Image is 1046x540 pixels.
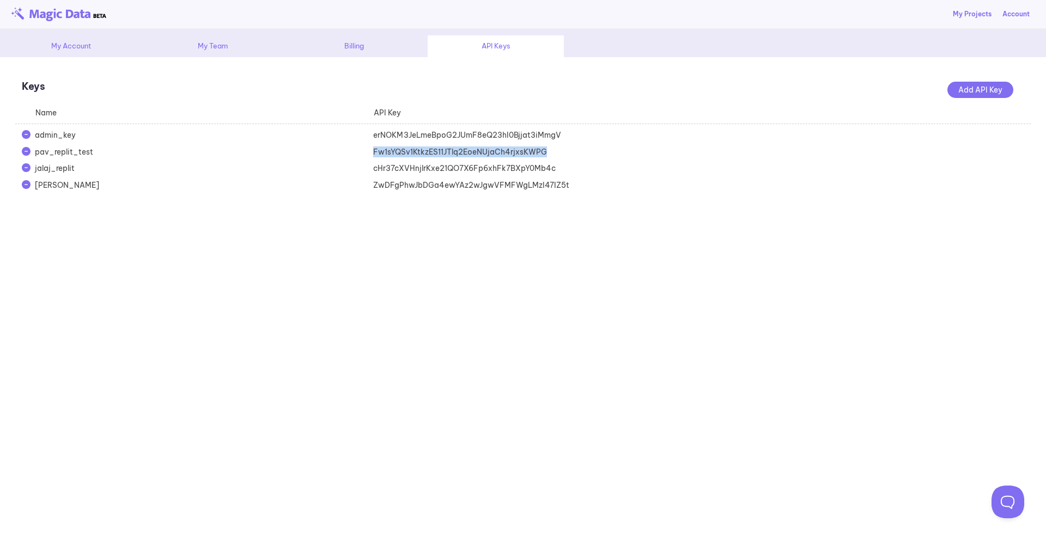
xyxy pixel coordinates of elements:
[367,163,705,174] div: cHr37cXVHnjlrKxe21QO7X6Fp6xhFk7BXpY0Mb4c
[28,180,367,191] div: [PERSON_NAME]
[354,107,692,118] div: API Key
[428,35,564,57] div: API Keys
[953,9,992,19] a: My Projects
[144,35,281,57] div: My Team
[15,107,354,118] div: Name
[367,146,705,157] div: Fw1sYQSv1KtkzES11JTlq2EoeNUjaCh4rjxsKWPG
[1002,9,1030,19] div: Account
[992,486,1024,518] iframe: Toggle Customer Support
[28,163,367,174] div: jalaj_replit
[286,35,422,57] div: Billing
[367,130,705,140] div: erNOKM3JeLmeBpoG2JUmF8eQ23hI0Bjjat3iMmgV
[947,82,1013,98] div: Add API Key
[11,7,106,21] img: beta-logo.png
[28,130,367,140] div: admin_key
[3,35,139,57] div: My Account
[28,146,367,157] div: pav_replit_test
[22,79,1024,94] p: Keys
[367,180,705,191] div: ZwDFgPhwJbDGa4ewYAz2wJgwVFMFWgLMzl47IZ5t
